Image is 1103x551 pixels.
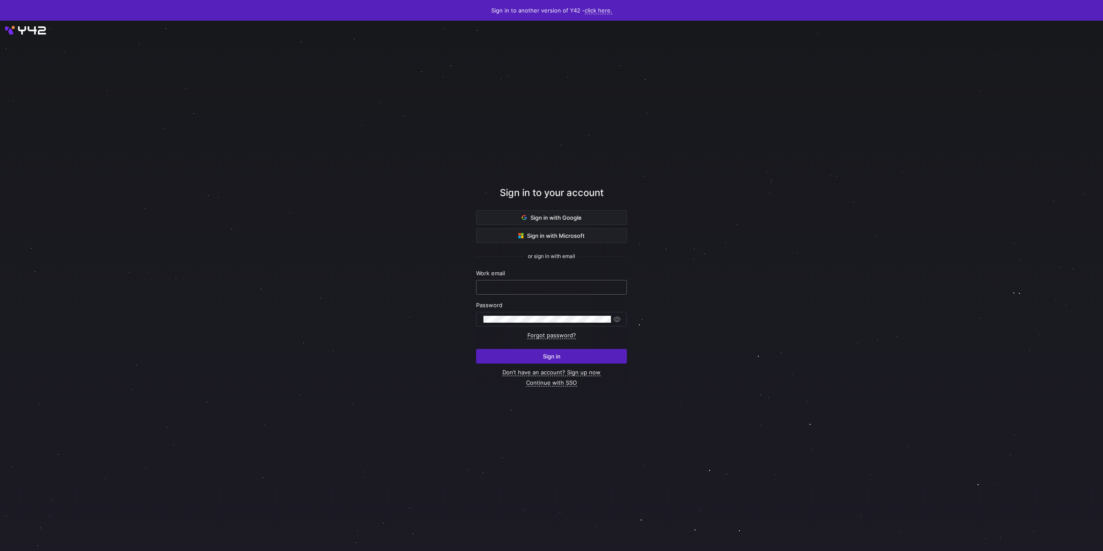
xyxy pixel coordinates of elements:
span: Password [476,302,502,308]
a: Don’t have an account? Sign up now [502,369,601,376]
button: Sign in with Google [476,210,627,225]
span: Work email [476,270,505,277]
span: Sign in with Google [522,214,582,221]
button: Sign in [476,349,627,364]
span: or sign in with email [528,253,575,259]
a: click here. [585,7,612,14]
a: Forgot password? [527,332,576,339]
button: Sign in with Microsoft [476,228,627,243]
span: Sign in [543,353,561,360]
div: Sign in to your account [476,186,627,210]
a: Continue with SSO [526,379,577,386]
span: Sign in with Microsoft [518,232,585,239]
